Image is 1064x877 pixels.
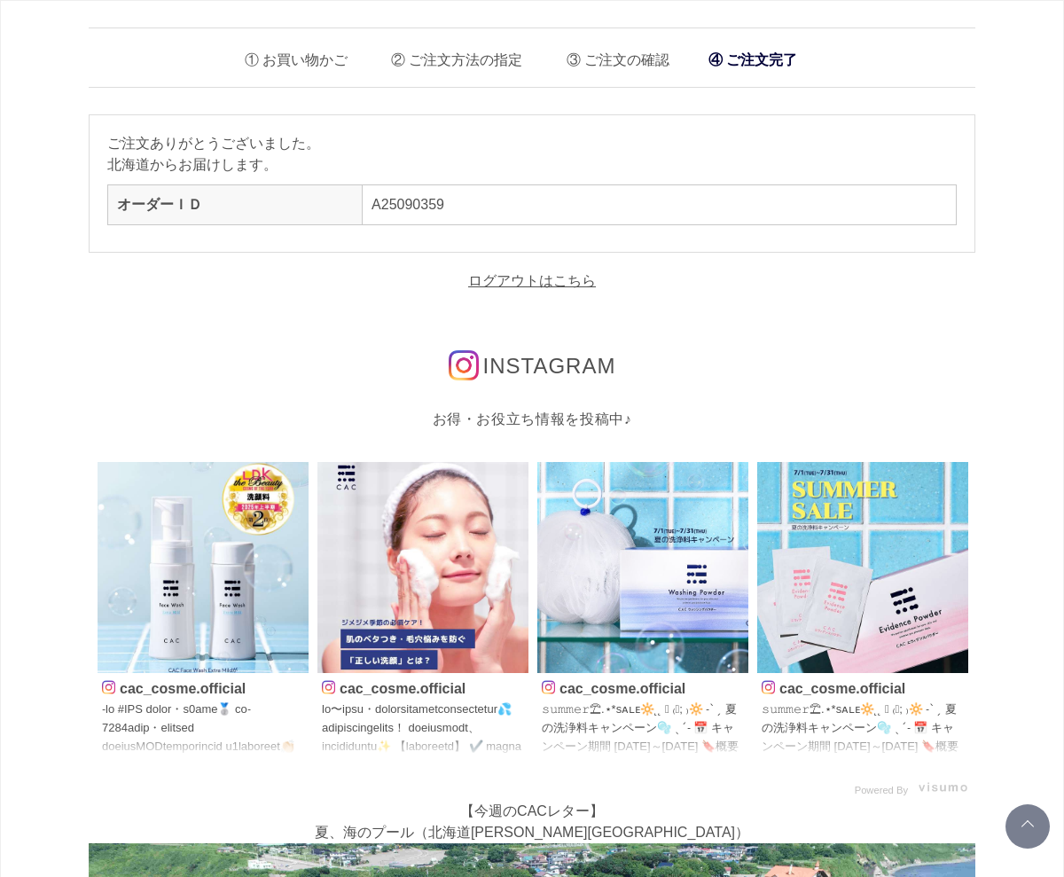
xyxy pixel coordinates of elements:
[468,273,596,288] a: ログアウトはこちら
[322,677,524,696] p: cac_cosme.official
[542,701,744,757] p: 𝚜𝚞𝚖𝚖𝚎𝚛⛱.⋆*sᴀʟᴇ🔆 ̨ ̨ 𓄹 ₍🕶; ₎🔆 ˗ˋˏ 夏の洗浄料キャンペーン🫧 ˎˊ˗ 📅 キャンペーン期間 [DATE]～[DATE] 🔖概要 期間中、1回のご注文で、 ☑︎パウダ...
[89,801,975,843] p: 【今週のCACレター】 夏、海のプール（北海道[PERSON_NAME][GEOGRAPHIC_DATA]）
[700,42,806,78] li: ご注文完了
[855,785,908,795] span: Powered By
[107,133,957,176] p: ご注文ありがとうございました。 北海道からお届けします。
[231,37,348,74] li: お買い物かご
[762,677,964,696] p: cac_cosme.official
[757,462,968,673] img: Photo by cac_cosme.official
[433,411,632,427] span: お得・お役立ち情報を投稿中♪
[372,197,444,212] a: A25090359
[762,701,964,757] p: 𝚜𝚞𝚖𝚖𝚎𝚛⛱.⋆*sᴀʟᴇ🔆 ̨ ̨ 𓄹 ₍🕶; ₎🔆 ˗ˋˏ 夏の洗浄料キャンペーン🫧 ˎˊ˗ 📅 キャンペーン期間 [DATE]～[DATE] 🔖概要 期間中、1回のご注文で、 ☑︎パウダ...
[108,185,363,225] th: オーダーＩＤ
[102,701,304,757] p: ˗lo #IPS dolor・s0ame🥈 co˗ 7284adip・elitsed doeiusMODtemporincid u1laboreet👏🏻✨✨ 🫧DOL magnaaliq eni...
[483,354,616,378] span: INSTAGRAM
[449,350,479,380] img: インスタグラムのロゴ
[919,782,967,792] img: visumo
[102,677,304,696] p: cac_cosme.official
[317,462,528,673] img: Photo by cac_cosme.official
[378,37,522,74] li: ご注文方法の指定
[322,701,524,757] p: lo〜ipsu・dolorsitametconsectetur💦 adipiscingelits！ doeiusmodt、incididuntu✨ 【laboreetd】 ✔️ magna ✔️...
[553,37,669,74] li: ご注文の確認
[98,462,309,673] img: Photo by cac_cosme.official
[542,677,744,696] p: cac_cosme.official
